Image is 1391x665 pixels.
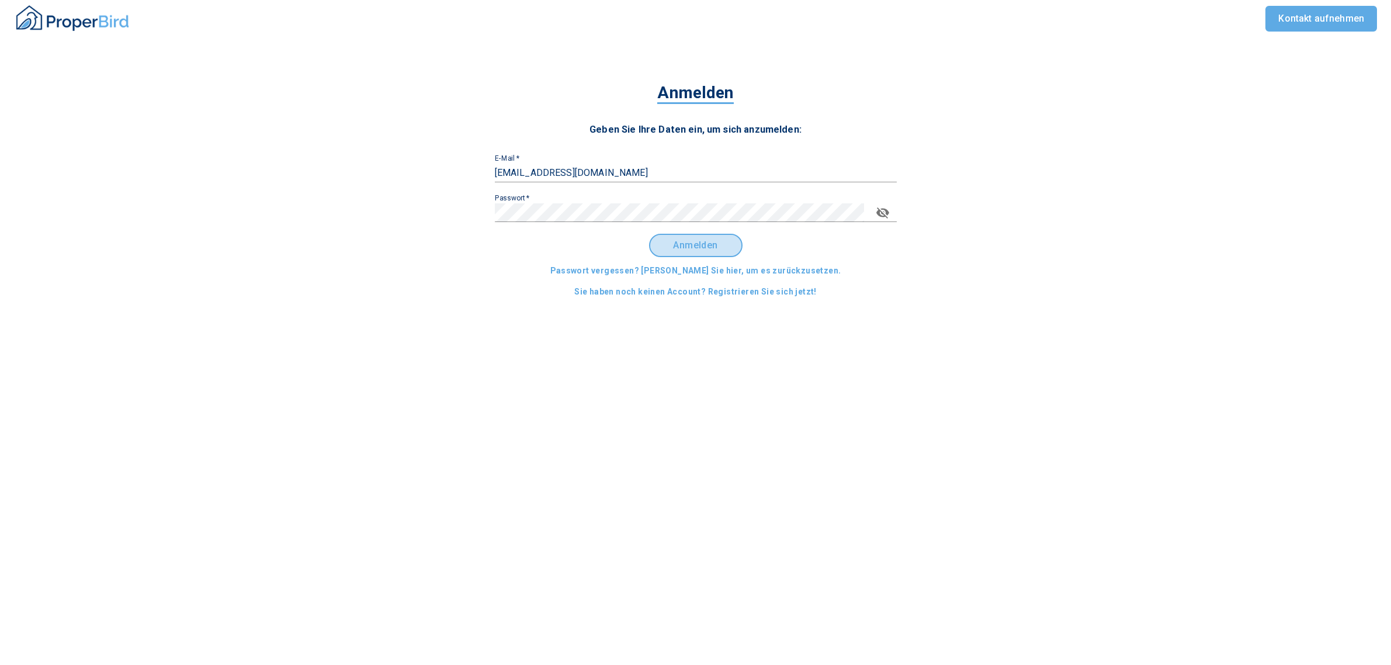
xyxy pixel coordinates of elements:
[574,285,817,299] span: Sie haben noch keinen Account? Registrieren Sie sich jetzt!
[546,260,846,282] button: Passwort vergessen? [PERSON_NAME] Sie hier, um es zurückzusetzen.
[495,155,519,162] label: E-Mail
[660,240,732,251] span: Anmelden
[869,199,897,227] button: toggle password visibility
[570,281,821,303] button: Sie haben noch keinen Account? Registrieren Sie sich jetzt!
[657,83,733,104] span: Anmelden
[1265,6,1377,32] a: Kontakt aufnehmen
[649,234,743,257] button: Anmelden
[550,264,841,278] span: Passwort vergessen? [PERSON_NAME] Sie hier, um es zurückzusetzen.
[14,4,131,33] img: ProperBird Logo and Home Button
[14,1,131,37] button: ProperBird Logo and Home Button
[495,195,530,202] label: Passwort
[589,124,802,135] span: Geben Sie Ihre Daten ein, um sich anzumelden:
[495,164,897,182] input: johndoe@example.com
